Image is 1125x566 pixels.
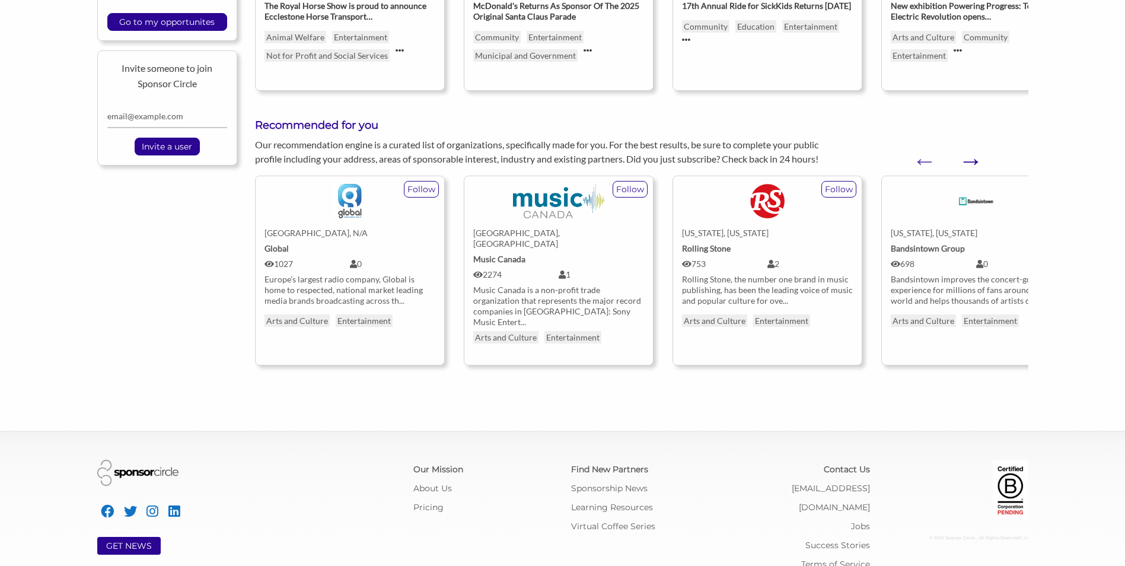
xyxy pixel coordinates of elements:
[571,483,648,494] a: Sponsorship News
[106,540,152,551] a: GET NEWS
[113,14,221,30] input: Go to my opportunites
[413,502,444,513] a: Pricing
[891,274,1062,306] div: Bandsintown improves the concert-going experience for millions of fans around the world and helps...
[891,31,956,43] p: Arts and Culture
[413,464,463,475] a: Our Mission
[993,460,1028,519] img: Certified Corporation Pending Logo
[824,464,870,475] a: Contact Us
[891,49,948,62] p: Entertainment
[571,502,653,513] a: Learning Resources
[264,49,390,62] a: Not for Profit and Social Services
[264,314,330,327] a: Arts and Culture
[264,228,435,239] div: [GEOGRAPHIC_DATA], N/A
[246,138,839,166] div: Our recommendation engine is a curated list of organizations, specifically made for you. For the ...
[473,269,559,280] div: 2274
[912,149,924,161] button: Previous
[264,259,350,269] div: 1027
[559,269,644,280] div: 1
[682,259,767,269] div: 753
[513,184,604,218] img: Logo
[473,331,538,344] p: Arts and Culture
[404,182,438,197] p: Follow
[97,460,179,485] img: Sponsor Circle Logo
[792,483,870,513] a: [EMAIL_ADDRESS][DOMAIN_NAME]
[682,243,731,253] strong: Rolling Stone
[473,254,525,264] strong: Music Canada
[682,274,853,306] div: Rolling Stone, the number one brand in music publishing, has been the leading voice of music and ...
[959,184,993,218] img: Bandsintown Group Logo
[473,285,644,327] div: Music Canada is a non-profit trade organization that represents the major record companies in [GE...
[682,314,747,327] p: Arts and Culture
[682,1,851,11] strong: 17th Annual Ride for SickKids Returns [DATE]
[888,529,1028,548] div: © 2025 Sponsor Circle - All Rights Reserved
[473,31,521,43] p: Community
[782,20,839,33] p: Entertainment
[682,20,729,33] p: Community
[613,182,647,197] p: Follow
[822,182,856,197] p: Follow
[571,464,648,475] a: Find New Partners
[571,521,655,532] a: Virtual Coffee Series
[976,259,1062,269] div: 0
[107,61,228,91] p: Invite someone to join Sponsor Circle
[264,31,326,43] a: Animal Welfare
[264,274,435,306] div: Europe’s largest radio company, Global is home to respected, national market leading media brands...
[891,1,1057,21] strong: New exhibition Powering Progress: Toronto's Electric Revolution opens …
[136,138,198,155] input: Invite a user
[544,331,601,344] p: Entertainment
[527,31,584,43] p: Entertainment
[962,314,1019,327] p: Entertainment
[255,118,1028,133] h3: Recommended for you
[805,540,870,551] a: Success Stories
[332,31,389,43] a: Entertainment
[891,228,1062,239] div: [US_STATE], [US_STATE]
[750,184,785,218] img: Rolling Stone Logo
[767,259,853,269] div: 2
[851,521,870,532] a: Jobs
[891,314,956,327] p: Arts and Culture
[891,259,976,269] div: 698
[413,483,452,494] a: About Us
[891,243,965,253] strong: Bandsintown Group
[264,243,289,253] strong: Global
[753,314,810,327] p: Entertainment
[350,259,435,269] div: 0
[1019,535,1028,540] span: C: U:
[333,184,367,218] img: Heart, Capital, LBC, Capital XTRA, Capital Dance, Classic FM, Smooth, Radio X, Gold Logo
[735,20,776,33] p: Education
[107,105,228,128] input: email@example.com
[473,1,639,21] strong: McDonald's Returns As Sponsor Of The 2025 Original Santa Claus Parade
[473,49,578,62] p: Municipal and Government
[962,31,1009,43] p: Community
[264,176,435,306] a: Heart, Capital, LBC, Capital XTRA, Capital Dance, Classic FM, Smooth, Radio X, Gold Logo[GEOGRAPH...
[958,149,970,161] button: Next
[336,314,393,327] a: Entertainment
[682,228,853,239] div: [US_STATE], [US_STATE]
[473,228,644,249] div: [GEOGRAPHIC_DATA], [GEOGRAPHIC_DATA]
[264,1,426,21] strong: The Royal Horse Show is proud to announce Ecclestone Horse Transport …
